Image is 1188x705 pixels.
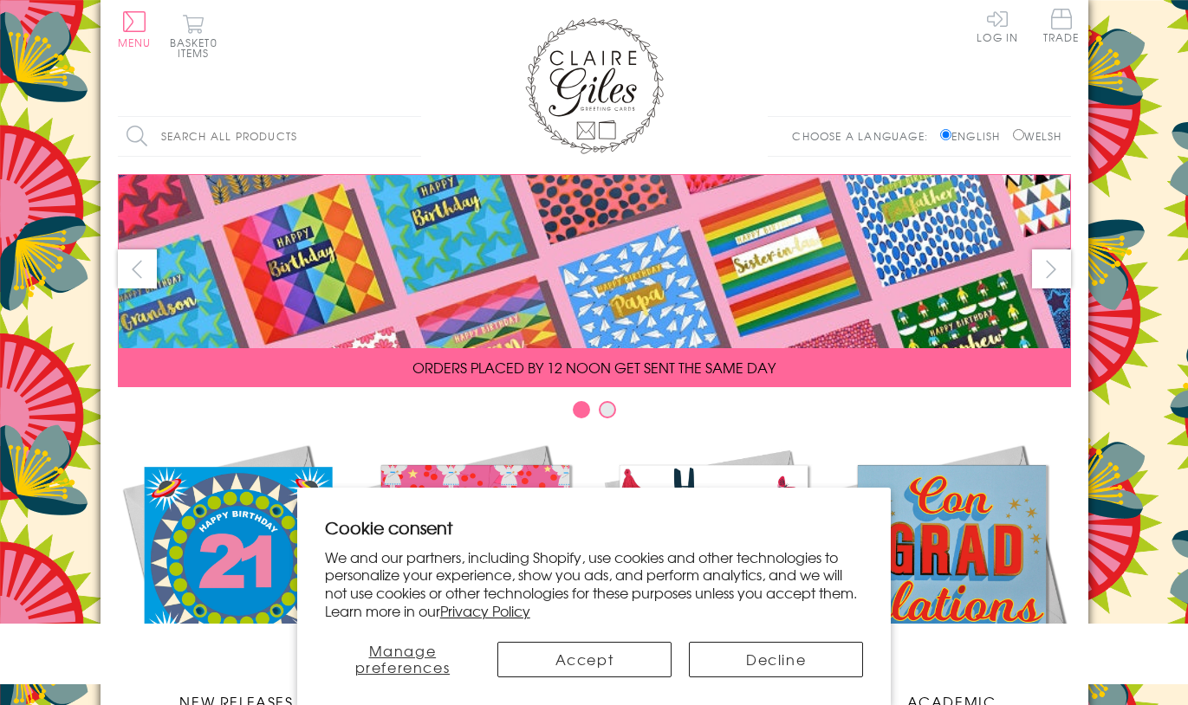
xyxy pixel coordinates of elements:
a: Privacy Policy [440,600,530,621]
span: Trade [1043,9,1080,42]
button: Decline [689,642,863,677]
button: Accept [497,642,672,677]
p: We and our partners, including Shopify, use cookies and other technologies to personalize your ex... [325,548,864,620]
p: Choose a language: [792,128,937,144]
input: English [940,129,951,140]
button: next [1032,249,1071,288]
button: Menu [118,11,152,48]
a: Trade [1043,9,1080,46]
h2: Cookie consent [325,515,864,540]
input: Search all products [118,117,421,156]
button: prev [118,249,157,288]
a: Log In [977,9,1018,42]
button: Basket0 items [170,14,217,58]
button: Carousel Page 1 (Current Slide) [573,401,590,418]
input: Search [404,117,421,156]
label: Welsh [1013,128,1062,144]
span: Manage preferences [355,640,451,677]
img: Claire Giles Greetings Cards [525,17,664,154]
label: English [940,128,1009,144]
button: Carousel Page 2 [599,401,616,418]
input: Welsh [1013,129,1024,140]
span: 0 items [178,35,217,61]
span: Menu [118,35,152,50]
span: ORDERS PLACED BY 12 NOON GET SENT THE SAME DAY [412,357,776,378]
div: Carousel Pagination [118,400,1071,427]
button: Manage preferences [325,642,480,677]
